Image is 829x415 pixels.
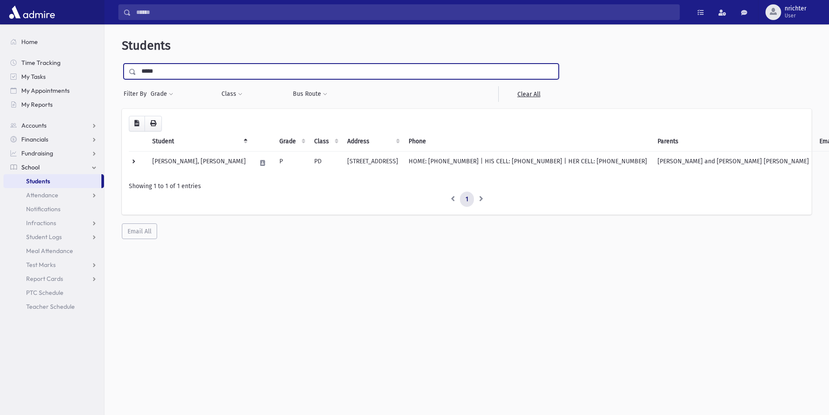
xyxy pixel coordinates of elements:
[403,132,652,152] th: Phone
[403,151,652,175] td: HOME: [PHONE_NUMBER] | HIS CELL: [PHONE_NUMBER] | HER CELL: [PHONE_NUMBER]
[122,223,157,239] button: Email All
[26,191,58,199] span: Attendance
[147,132,251,152] th: Student: activate to sort column descending
[3,84,104,98] a: My Appointments
[309,132,342,152] th: Class: activate to sort column ascending
[150,86,174,102] button: Grade
[785,12,806,19] span: User
[3,35,104,49] a: Home
[3,230,104,244] a: Student Logs
[21,73,46,81] span: My Tasks
[26,275,63,283] span: Report Cards
[292,86,328,102] button: Bus Route
[3,258,104,272] a: Test Marks
[3,188,104,202] a: Attendance
[21,38,38,46] span: Home
[3,244,104,258] a: Meal Attendance
[3,98,104,111] a: My Reports
[26,219,56,227] span: Infractions
[652,132,814,152] th: Parents
[124,89,150,98] span: Filter By
[342,151,403,175] td: [STREET_ADDRESS]
[3,56,104,70] a: Time Tracking
[3,132,104,146] a: Financials
[21,163,40,171] span: School
[21,59,60,67] span: Time Tracking
[26,233,62,241] span: Student Logs
[129,116,145,132] button: CSV
[274,151,309,175] td: P
[460,192,474,207] a: 1
[26,247,73,255] span: Meal Attendance
[131,4,679,20] input: Search
[21,121,47,129] span: Accounts
[498,86,559,102] a: Clear All
[3,216,104,230] a: Infractions
[7,3,57,21] img: AdmirePro
[21,87,70,94] span: My Appointments
[21,149,53,157] span: Fundraising
[122,38,171,53] span: Students
[221,86,243,102] button: Class
[26,289,64,297] span: PTC Schedule
[3,118,104,132] a: Accounts
[3,146,104,160] a: Fundraising
[3,300,104,314] a: Teacher Schedule
[785,5,806,12] span: nrichter
[147,151,251,175] td: [PERSON_NAME], [PERSON_NAME]
[26,205,60,213] span: Notifications
[274,132,309,152] th: Grade: activate to sort column ascending
[144,116,162,132] button: Print
[3,160,104,174] a: School
[309,151,342,175] td: PD
[129,182,805,191] div: Showing 1 to 1 of 1 entries
[26,261,56,269] span: Test Marks
[3,174,101,188] a: Students
[21,101,53,108] span: My Reports
[3,70,104,84] a: My Tasks
[3,272,104,286] a: Report Cards
[26,177,50,185] span: Students
[3,286,104,300] a: PTC Schedule
[342,132,403,152] th: Address: activate to sort column ascending
[21,135,48,143] span: Financials
[26,303,75,310] span: Teacher Schedule
[3,202,104,216] a: Notifications
[652,151,814,175] td: [PERSON_NAME] and [PERSON_NAME] [PERSON_NAME]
